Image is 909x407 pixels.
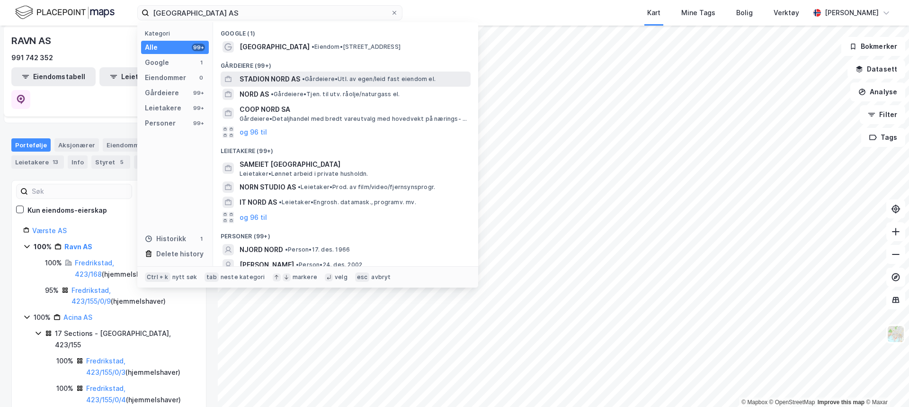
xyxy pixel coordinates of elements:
[28,184,132,199] input: Søk
[240,115,469,123] span: Gårdeiere • Detaljhandel med bredt vareutvalg med hovedvekt på nærings- og nytelsesmidler
[271,90,400,98] span: Gårdeiere • Tjen. til utv. råolje/naturgass el.
[213,140,478,157] div: Leietakere (99+)
[156,248,204,260] div: Delete history
[11,33,53,48] div: RAVN AS
[285,246,288,253] span: •
[145,87,179,99] div: Gårdeiere
[298,183,301,190] span: •
[860,105,905,124] button: Filter
[213,22,478,39] div: Google (1)
[71,285,195,308] div: ( hjemmelshaver )
[86,383,195,406] div: ( hjemmelshaver )
[27,205,107,216] div: Kun eiendoms-eierskap
[11,138,51,152] div: Portefølje
[75,259,114,278] a: Fredrikstad, 423/168
[192,119,205,127] div: 99+
[99,67,184,86] button: Leietakertabell
[145,42,158,53] div: Alle
[11,52,53,63] div: 991 742 352
[847,60,905,79] button: Datasett
[335,273,348,281] div: velg
[15,4,115,21] img: logo.f888ab2527a4732fd821a326f86c7f29.svg
[240,244,283,255] span: NJORD NORD
[240,212,267,223] button: og 96 til
[86,355,195,378] div: ( hjemmelshaver )
[850,82,905,101] button: Analyse
[271,90,274,98] span: •
[54,138,99,152] div: Aksjonærer
[285,246,350,253] span: Person • 17. des. 1966
[296,261,362,269] span: Person • 24. des. 2002
[296,261,299,268] span: •
[825,7,879,18] div: [PERSON_NAME]
[56,383,73,394] div: 100%
[45,285,59,296] div: 95%
[192,89,205,97] div: 99+
[145,272,170,282] div: Ctrl + k
[355,272,370,282] div: esc
[240,170,368,178] span: Leietaker • Lønnet arbeid i private husholdn.
[681,7,715,18] div: Mine Tags
[312,43,314,50] span: •
[56,355,73,367] div: 100%
[240,41,310,53] span: [GEOGRAPHIC_DATA]
[192,44,205,51] div: 99+
[221,273,265,281] div: neste kategori
[103,138,161,152] div: Eiendommer
[293,273,317,281] div: markere
[818,399,864,406] a: Improve this map
[213,225,478,242] div: Personer (99+)
[86,384,126,404] a: Fredrikstad, 423/155/0/4
[34,312,51,323] div: 100%
[887,325,905,343] img: Z
[279,199,282,206] span: •
[172,273,197,281] div: nytt søk
[647,7,660,18] div: Kart
[205,272,219,282] div: tab
[91,155,130,169] div: Styret
[862,362,909,407] iframe: Chat Widget
[145,118,176,129] div: Personer
[145,233,186,244] div: Historikk
[240,159,467,170] span: SAMEIET [GEOGRAPHIC_DATA]
[774,7,799,18] div: Verktøy
[279,199,416,206] span: Leietaker • Engrosh. datamask., programv. mv.
[51,157,60,167] div: 13
[149,6,391,20] input: Søk på adresse, matrikkel, gårdeiere, leietakere eller personer
[34,241,52,253] div: 100%
[371,273,391,281] div: avbryt
[117,157,126,167] div: 5
[64,243,92,251] a: Ravn AS
[861,128,905,147] button: Tags
[298,183,435,191] span: Leietaker • Prod. av film/video/fjernsynsprogr.
[197,235,205,243] div: 1
[240,89,269,100] span: NORD AS
[197,59,205,66] div: 1
[145,72,186,83] div: Eiendommer
[75,257,195,280] div: ( hjemmelshaver )
[240,197,277,208] span: IT NORD AS
[145,102,181,114] div: Leietakere
[841,37,905,56] button: Bokmerker
[312,43,401,51] span: Eiendom • [STREET_ADDRESS]
[32,226,67,235] a: Værste AS
[11,67,96,86] button: Eiendomstabell
[192,104,205,112] div: 99+
[11,155,64,169] div: Leietakere
[213,54,478,72] div: Gårdeiere (99+)
[63,313,92,321] a: Acina AS
[769,399,815,406] a: OpenStreetMap
[145,30,209,37] div: Kategori
[741,399,767,406] a: Mapbox
[302,75,305,82] span: •
[55,328,195,351] div: 17 Sections - [GEOGRAPHIC_DATA], 423/155
[197,74,205,81] div: 0
[134,155,200,169] div: Transaksjoner
[240,127,267,138] button: og 96 til
[240,181,296,193] span: NORN STUDIO AS
[86,357,125,376] a: Fredrikstad, 423/155/0/3
[240,104,467,115] span: COOP NORD SA
[302,75,436,83] span: Gårdeiere • Utl. av egen/leid fast eiendom el.
[45,257,62,269] div: 100%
